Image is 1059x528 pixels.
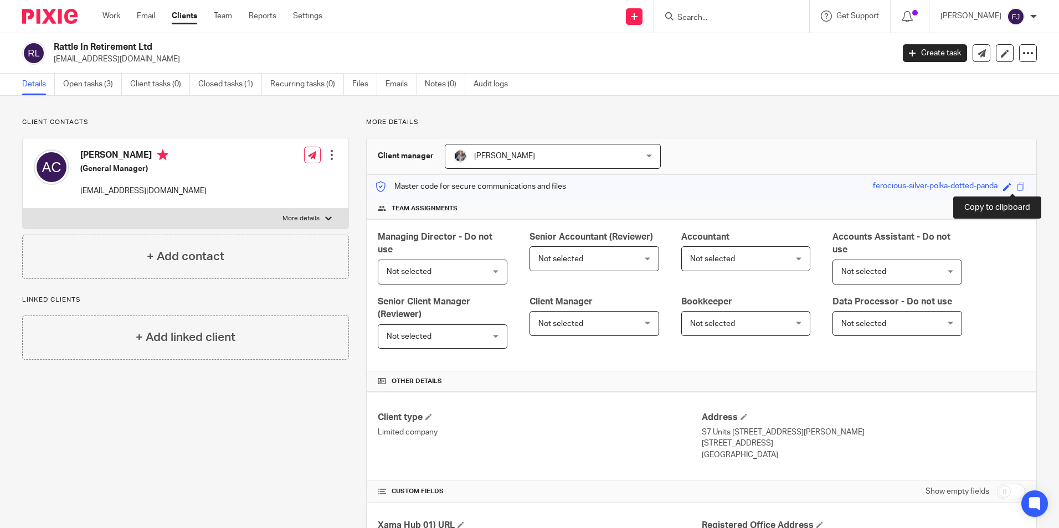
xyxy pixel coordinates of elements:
a: Emails [385,74,417,95]
p: [GEOGRAPHIC_DATA] [702,449,1025,460]
a: Details [22,74,55,95]
p: Linked clients [22,296,349,304]
span: Senior Client Manager (Reviewer) [378,297,470,319]
span: [PERSON_NAME] [474,152,535,160]
a: Closed tasks (1) [198,74,262,95]
span: Accounts Assistant - Do not use [832,232,950,254]
span: Not selected [538,255,583,263]
span: Get Support [836,12,879,20]
span: Not selected [841,320,886,328]
h4: + Add contact [147,248,224,265]
span: Managing Director - Do not use [378,232,492,254]
span: Not selected [387,333,431,340]
input: Search [676,13,776,23]
span: Senior Accountant (Reviewer) [529,232,653,241]
h5: (General Manager) [80,163,207,174]
p: Limited company [378,427,701,438]
span: Not selected [841,268,886,276]
span: Client Manager [529,297,593,306]
a: Clients [172,11,197,22]
span: Not selected [690,320,735,328]
h4: Client type [378,412,701,423]
span: Not selected [387,268,431,276]
a: Files [352,74,377,95]
p: [PERSON_NAME] [940,11,1001,22]
h3: Client manager [378,151,434,162]
i: Primary [157,149,168,161]
p: More details [282,214,320,223]
span: Team assignments [392,204,457,213]
span: Other details [392,377,442,386]
h4: CUSTOM FIELDS [378,487,701,496]
h4: + Add linked client [136,329,235,346]
p: More details [366,118,1037,127]
img: -%20%20-%20studio@ingrained.co.uk%20for%20%20-20220223%20at%20101413%20-%201W1A2026.jpg [454,149,467,163]
h4: [PERSON_NAME] [80,149,207,163]
span: Bookkeeper [681,297,732,306]
span: Not selected [538,320,583,328]
h2: Rattle In Retirement Ltd [54,42,719,53]
a: Recurring tasks (0) [270,74,344,95]
img: svg%3E [34,149,69,185]
label: Show empty fields [926,486,989,497]
p: [EMAIL_ADDRESS][DOMAIN_NAME] [80,185,207,196]
p: Client contacts [22,118,349,127]
a: Notes (0) [425,74,465,95]
img: svg%3E [22,42,45,65]
span: Not selected [690,255,735,263]
a: Reports [249,11,276,22]
p: Master code for secure communications and files [375,181,566,192]
a: Create task [903,44,967,62]
a: Client tasks (0) [130,74,190,95]
span: Accountant [681,232,729,241]
p: S7 Units [STREET_ADDRESS][PERSON_NAME] [702,427,1025,438]
div: ferocious-silver-polka-dotted-panda [873,180,998,193]
p: [STREET_ADDRESS] [702,438,1025,449]
a: Work [102,11,120,22]
span: Data Processor - Do not use [832,297,952,306]
p: [EMAIL_ADDRESS][DOMAIN_NAME] [54,54,886,65]
a: Team [214,11,232,22]
img: Pixie [22,9,78,24]
a: Open tasks (3) [63,74,122,95]
img: svg%3E [1007,8,1025,25]
h4: Address [702,412,1025,423]
a: Settings [293,11,322,22]
a: Audit logs [474,74,516,95]
a: Email [137,11,155,22]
